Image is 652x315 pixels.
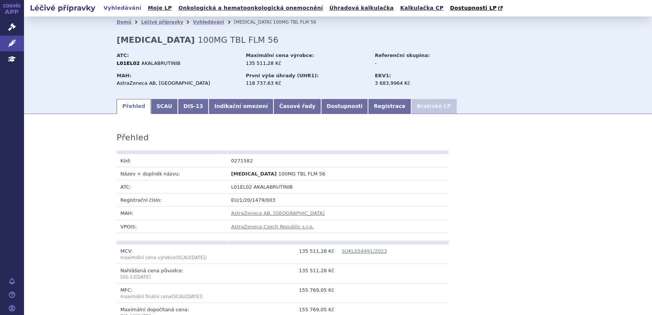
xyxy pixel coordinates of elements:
[327,3,396,13] a: Úhradová kalkulačka
[120,255,176,260] span: maximální cena výrobce
[231,210,324,216] a: AstraZeneca AB, [GEOGRAPHIC_DATA]
[120,294,224,300] p: maximální finální cena
[151,99,178,114] a: SCAU
[246,80,368,87] div: 118 737,63 Kč
[198,35,278,45] span: 100MG TBL FLM 56
[141,60,180,66] span: AKALABRUTINIB
[227,264,338,283] td: 135 511,28 Kč
[375,52,430,58] strong: Referenční skupina:
[227,193,449,207] td: EU/1/20/1479/003
[117,220,227,233] td: VPOIS:
[186,294,201,299] span: [DATE]
[246,73,318,78] strong: První výše úhrady (UHR1):
[375,80,459,87] div: 3 683,9964 Kč
[117,52,129,58] strong: ATC:
[231,184,252,190] span: L01EL02
[375,73,391,78] strong: EKV1:
[227,154,338,167] td: 0271582
[178,99,209,114] a: DIS-13
[342,248,387,254] a: SUKLS54491/2023
[231,171,276,177] span: [MEDICAL_DATA]
[190,255,205,260] span: [DATE]
[117,244,227,264] td: MCV:
[117,35,195,45] strong: [MEDICAL_DATA]
[227,244,338,264] td: 135 511,28 Kč
[117,73,131,78] strong: MAH:
[375,60,459,67] div: -
[117,207,227,220] td: MAH:
[117,19,131,25] a: Domů
[117,133,149,142] h3: Přehled
[146,3,174,13] a: Moje LP
[171,294,203,299] span: (SCAU )
[227,283,338,303] td: 155 769,05 Kč
[101,3,144,13] a: Vyhledávání
[246,52,314,58] strong: Maximální cena výrobce:
[117,60,140,66] strong: L01EL02
[368,99,411,114] a: Registrace
[120,255,207,260] span: (SCAU )
[117,193,227,207] td: Registrační číslo:
[24,3,101,13] h2: Léčivé přípravky
[117,167,227,180] td: Název + doplněk názvu:
[117,180,227,193] td: ATC:
[135,274,151,280] span: [DATE]
[234,19,271,25] span: [MEDICAL_DATA]
[273,19,316,25] span: 100MG TBL FLM 56
[176,3,325,13] a: Onkologická a hematoonkologická onemocnění
[321,99,368,114] a: Dostupnosti
[254,184,293,190] span: AKALABRUTINIB
[278,171,325,177] span: 100MG TBL FLM 56
[117,283,227,303] td: MFC:
[117,264,227,283] td: Nahlášená cena původce:
[448,3,506,13] a: Dostupnosti LP
[117,80,239,87] div: AstraZeneca AB, [GEOGRAPHIC_DATA]
[141,19,183,25] a: Léčivé přípravky
[117,99,151,114] a: Přehled
[273,99,321,114] a: Časové řady
[120,274,224,280] p: DIS-13
[450,5,497,11] span: Dostupnosti LP
[231,224,314,229] a: AstraZeneca Czech Republic s.r.o.
[398,3,446,13] a: Kalkulačka CP
[193,19,224,25] a: Vyhledávání
[246,60,368,67] div: 135 511,28 Kč
[209,99,273,114] a: Indikační omezení
[117,154,227,167] td: Kód:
